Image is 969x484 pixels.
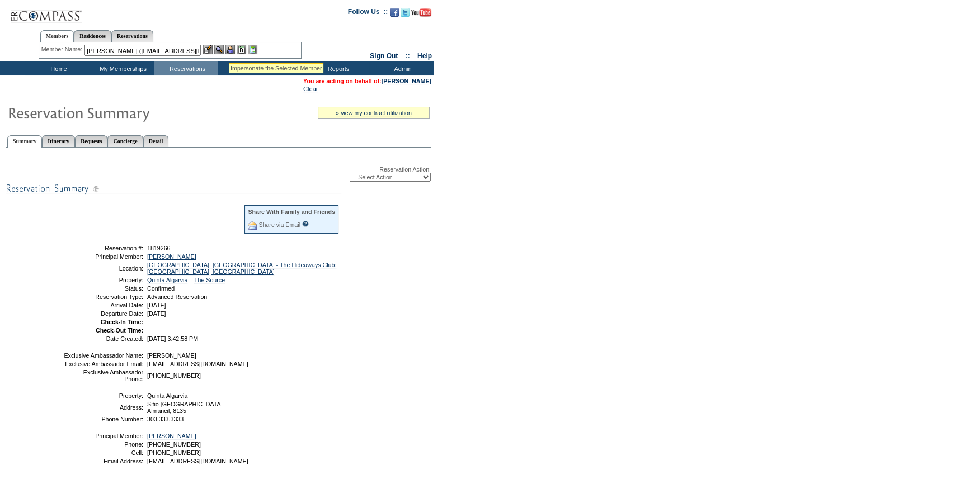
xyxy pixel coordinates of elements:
img: Follow us on Twitter [401,8,410,17]
img: Become our fan on Facebook [390,8,399,17]
input: What is this? [302,221,309,227]
span: Sitio [GEOGRAPHIC_DATA] Almancil, 8135 [147,401,223,414]
a: The Source [194,277,225,283]
td: My Memberships [90,61,154,75]
td: Reservations [154,61,218,75]
span: [DATE] [147,310,166,317]
a: [PERSON_NAME] [382,78,431,84]
a: Share via Email [258,221,300,228]
span: 1819266 [147,245,171,252]
td: Reports [305,61,369,75]
a: Help [417,52,432,60]
td: Reservation #: [63,245,143,252]
div: Share With Family and Friends [248,208,335,215]
a: » view my contract utilization [336,110,412,116]
img: b_calculator.gif [248,45,257,54]
img: View [214,45,224,54]
a: Concierge [107,135,143,147]
div: Member Name: [41,45,84,54]
td: Email Address: [63,458,143,464]
td: Exclusive Ambassador Email: [63,360,143,367]
td: Arrival Date: [63,302,143,309]
span: [PERSON_NAME] [147,352,196,359]
a: Reservations [111,30,153,42]
a: Summary [7,135,42,148]
td: Departure Date: [63,310,143,317]
td: Exclusive Ambassador Phone: [63,369,143,382]
span: [PHONE_NUMBER] [147,449,201,456]
a: [PERSON_NAME] [147,433,196,439]
td: Location: [63,262,143,275]
img: Reservations [237,45,246,54]
td: Home [25,61,90,75]
div: Impersonate the Selected Member [231,65,322,72]
span: Advanced Reservation [147,293,207,300]
a: Clear [303,86,318,92]
a: Quinta Algarvia [147,277,187,283]
span: Confirmed [147,285,175,292]
a: Become our fan on Facebook [390,11,399,18]
td: Follow Us :: [348,7,388,20]
a: Subscribe to our YouTube Channel [411,11,431,18]
span: You are acting on behalf of: [303,78,431,84]
td: Reservation Type: [63,293,143,300]
td: Date Created: [63,335,143,342]
span: [PHONE_NUMBER] [147,441,201,448]
img: Subscribe to our YouTube Channel [411,8,431,17]
span: [PHONE_NUMBER] [147,372,201,379]
img: b_edit.gif [203,45,213,54]
a: [GEOGRAPHIC_DATA], [GEOGRAPHIC_DATA] - The Hideaways Club: [GEOGRAPHIC_DATA], [GEOGRAPHIC_DATA] [147,262,336,275]
td: Exclusive Ambassador Name: [63,352,143,359]
td: Cell: [63,449,143,456]
a: Residences [74,30,111,42]
td: Address: [63,401,143,414]
span: 303.333.3333 [147,416,184,423]
strong: Check-Out Time: [96,327,143,334]
div: Reservation Action: [6,166,431,182]
span: :: [406,52,410,60]
td: Property: [63,392,143,399]
span: [EMAIL_ADDRESS][DOMAIN_NAME] [147,360,248,367]
a: Follow us on Twitter [401,11,410,18]
a: Members [40,30,74,42]
td: Phone Number: [63,416,143,423]
td: Principal Member: [63,433,143,439]
img: Impersonate [225,45,235,54]
a: Detail [143,135,169,147]
td: Property: [63,277,143,283]
span: [DATE] [147,302,166,309]
a: Sign Out [370,52,398,60]
td: Status: [63,285,143,292]
strong: Check-In Time: [101,319,143,325]
td: Vacation Collection [218,61,305,75]
a: Itinerary [42,135,75,147]
span: [EMAIL_ADDRESS][DOMAIN_NAME] [147,458,248,464]
span: Quinta Algarvia [147,392,187,399]
img: subTtlResSummary.gif [6,182,341,196]
span: [DATE] 3:42:58 PM [147,335,198,342]
td: Admin [369,61,434,75]
td: Principal Member: [63,253,143,260]
a: Requests [75,135,107,147]
img: Reservaton Summary [7,101,231,124]
td: Phone: [63,441,143,448]
a: [PERSON_NAME] [147,253,196,260]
